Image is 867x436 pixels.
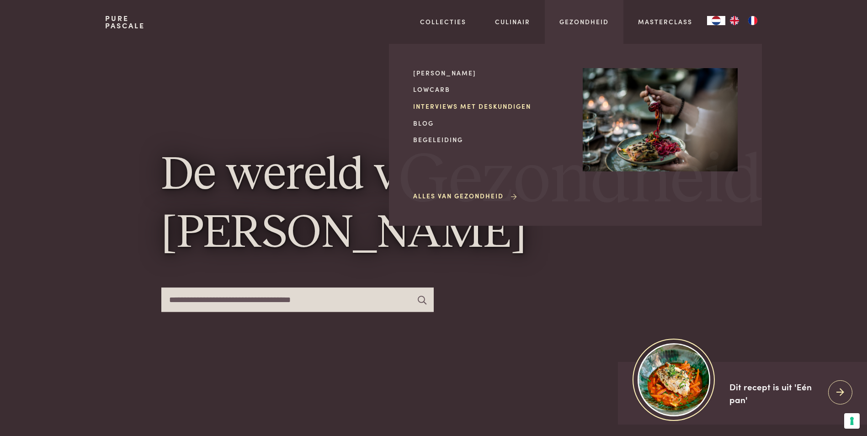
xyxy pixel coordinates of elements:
a: Culinair [495,17,530,27]
a: EN [725,16,744,25]
a: Alles van Gezondheid [413,191,518,201]
aside: Language selected: Nederlands [707,16,762,25]
img: Gezondheid [583,68,738,171]
a: Masterclass [638,17,692,27]
img: https://admin.purepascale.com/wp-content/uploads/2025/08/home_recept_link.jpg [638,343,710,416]
a: [PERSON_NAME] [413,68,568,78]
a: Begeleiding [413,135,568,144]
button: Uw voorkeuren voor toestemming voor trackingtechnologieën [844,413,860,429]
a: Blog [413,118,568,128]
a: Gezondheid [559,17,609,27]
h1: De wereld van [PERSON_NAME] [161,147,706,263]
a: Collecties [420,17,466,27]
a: Interviews met deskundigen [413,101,568,111]
a: NL [707,16,725,25]
div: Language [707,16,725,25]
div: Dit recept is uit 'Eén pan' [729,380,821,406]
a: FR [744,16,762,25]
a: Lowcarb [413,85,568,94]
span: Gezondheid [399,146,763,216]
a: PurePascale [105,15,145,29]
a: https://admin.purepascale.com/wp-content/uploads/2025/08/home_recept_link.jpg Dit recept is uit '... [618,362,867,425]
ul: Language list [725,16,762,25]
